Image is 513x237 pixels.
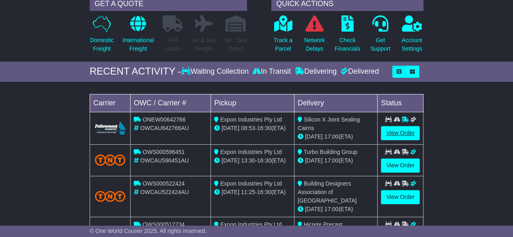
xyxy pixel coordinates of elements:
p: Get Support [370,36,390,53]
span: Turbo Building Group [303,149,357,155]
span: OWCAU522424AU [140,189,189,195]
span: 16:30 [257,189,271,195]
p: Domestic Freight [90,36,114,53]
span: ONEW00642766 [143,116,186,123]
p: Check Financials [335,36,360,53]
span: Expon Industries Pty Ltd [220,180,282,187]
div: (ETA) [298,205,374,214]
span: Expon Industries Pty Ltd [220,221,282,228]
span: OWS000522424 [143,180,185,187]
td: OWC / Carrier # [130,94,210,112]
span: Building Designers Association of [GEOGRAPHIC_DATA] [298,180,357,204]
span: 08:53 [241,125,255,131]
div: - (ETA) [214,188,291,196]
td: Status [378,94,423,112]
div: (ETA) [298,156,374,165]
span: 16:30 [257,157,271,164]
span: [DATE] [305,157,323,164]
a: DomesticFreight [90,15,114,58]
p: Network Delays [304,36,325,53]
span: 11:25 [241,189,255,195]
span: Expon Industries Pty Ltd [220,149,282,155]
a: NetworkDelays [304,15,325,58]
span: [DATE] [305,133,323,140]
p: Account Settings [401,36,422,53]
img: Followmont_Transport.png [95,122,125,135]
span: [DATE] [305,206,323,212]
div: Delivering [293,67,339,76]
span: © One World Courier 2025. All rights reserved. [90,228,207,234]
img: TNT_Domestic.png [95,191,125,202]
div: Delivered [339,67,379,76]
div: - (ETA) [214,124,291,132]
span: 17:00 [324,157,339,164]
p: Track a Parcel [274,36,292,53]
p: Air & Sea Freight [192,36,216,53]
td: Pickup [211,94,294,112]
span: OWCAU642766AU [140,125,189,131]
span: 17:00 [324,133,339,140]
td: Delivery [294,94,378,112]
span: 13:30 [241,157,255,164]
span: OWS000596451 [143,149,185,155]
span: Expon Industries Pty Ltd [220,116,282,123]
span: [DATE] [221,189,239,195]
span: Hicrete Precast [304,221,343,228]
a: GetSupport [370,15,391,58]
span: [DATE] [221,125,239,131]
span: OWCAU596451AU [140,157,189,164]
a: Track aParcel [273,15,293,58]
span: Silicon X Joint Sealing Cairns [298,116,360,131]
div: In Transit [251,67,293,76]
p: Full Loads [163,36,183,53]
div: - (ETA) [214,156,291,165]
p: International Freight [122,36,154,53]
a: AccountSettings [401,15,423,58]
a: CheckFinancials [334,15,361,58]
span: OWS000512734 [143,221,185,228]
td: Carrier [90,94,130,112]
img: TNT_Domestic.png [95,154,125,165]
div: Waiting Collection [181,67,251,76]
span: 16:30 [257,125,271,131]
a: View Order [381,190,420,204]
a: InternationalFreight [122,15,154,58]
p: Air / Sea Depot [225,36,247,53]
a: View Order [381,158,420,173]
div: (ETA) [298,132,374,141]
span: 17:00 [324,206,339,212]
span: [DATE] [221,157,239,164]
div: RECENT ACTIVITY - [90,66,181,77]
a: View Order [381,126,420,140]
